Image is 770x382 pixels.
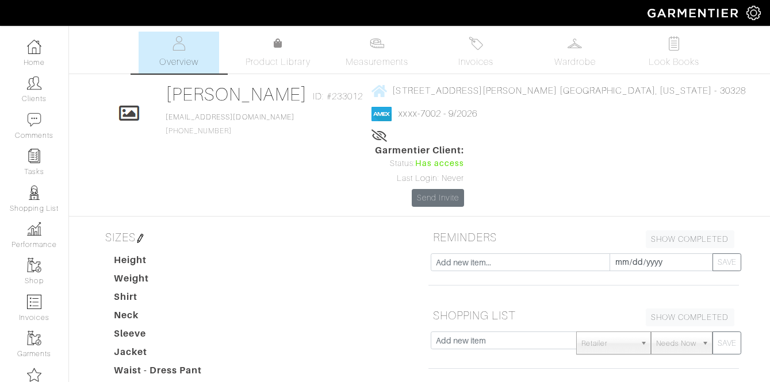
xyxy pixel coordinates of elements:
dt: Weight [105,272,236,290]
span: [STREET_ADDRESS][PERSON_NAME] [GEOGRAPHIC_DATA], [US_STATE] - 30328 [392,86,745,96]
img: garments-icon-b7da505a4dc4fd61783c78ac3ca0ef83fa9d6f193b1c9dc38574b1d14d53ca28.png [27,331,41,345]
img: reminder-icon-8004d30b9f0a5d33ae49ab947aed9ed385cf756f9e5892f1edd6e32f2345188e.png [27,149,41,163]
dt: Shirt [105,290,236,308]
button: SAVE [712,253,741,271]
span: Garmentier Client: [375,144,465,157]
input: Add new item [431,331,577,349]
img: orders-icon-0abe47150d42831381b5fb84f609e132dff9fe21cb692f30cb5eec754e2cba89.png [27,295,41,309]
img: wardrobe-487a4870c1b7c33e795ec22d11cfc2ed9d08956e64fb3008fe2437562e282088.svg [568,36,582,51]
img: clients-icon-6bae9207a08558b7cb47a8932f037763ab4055f8c8b6bfacd5dc20c3e0201464.png [27,76,41,90]
span: [PHONE_NUMBER] [166,113,294,135]
img: comment-icon-a0a6a9ef722e966f86d9cbdc48e553b5cf19dbc54f86b18d962a5391bc8f6eb6.png [27,113,41,127]
span: Invoices [458,55,493,69]
span: Measurements [346,55,408,69]
span: Look Books [649,55,700,69]
img: basicinfo-40fd8af6dae0f16599ec9e87c0ef1c0a1fdea2edbe929e3d69a839185d80c458.svg [172,36,186,51]
dt: Neck [105,308,236,327]
a: SHOW COMPLETED [646,230,734,248]
img: orders-27d20c2124de7fd6de4e0e44c1d41de31381a507db9b33961299e4e07d508b8c.svg [469,36,483,51]
span: Retailer [581,332,635,355]
img: companies-icon-14a0f246c7e91f24465de634b560f0151b0cc5c9ce11af5fac52e6d7d6371812.png [27,368,41,382]
dt: Jacket [105,345,236,364]
a: xxxx-7002 - 9/2026 [399,109,477,119]
a: [PERSON_NAME] [166,84,308,105]
h5: SIZES [101,226,411,249]
img: graph-8b7af3c665d003b59727f371ae50e7771705bf0c487971e6e97d053d13c5068d.png [27,222,41,236]
span: Overview [159,55,198,69]
img: todo-9ac3debb85659649dc8f770b8b6100bb5dab4b48dedcbae339e5042a72dfd3cc.svg [666,36,681,51]
a: SHOW COMPLETED [646,308,734,326]
span: Has access [415,157,465,170]
img: pen-cf24a1663064a2ec1b9c1bd2387e9de7a2fa800b781884d57f21acf72779bad2.png [136,234,145,243]
input: Add new item... [431,253,610,271]
a: Measurements [336,32,417,74]
h5: SHOPPING LIST [428,304,739,327]
a: Look Books [634,32,714,74]
img: american_express-1200034d2e149cdf2cc7894a33a747db654cf6f8355cb502592f1d228b2ac700.png [371,107,392,121]
img: stylists-icon-eb353228a002819b7ec25b43dbf5f0378dd9e0616d9560372ff212230b889e62.png [27,186,41,200]
a: Overview [139,32,219,74]
div: Last Login: Never [375,172,465,185]
button: SAVE [712,331,741,354]
a: [EMAIL_ADDRESS][DOMAIN_NAME] [166,113,294,121]
img: dashboard-icon-dbcd8f5a0b271acd01030246c82b418ddd0df26cd7fceb0bd07c9910d44c42f6.png [27,40,41,54]
a: Invoices [436,32,516,74]
a: [STREET_ADDRESS][PERSON_NAME] [GEOGRAPHIC_DATA], [US_STATE] - 30328 [371,83,745,98]
dt: Sleeve [105,327,236,345]
span: Product Library [246,55,311,69]
img: garmentier-logo-header-white-b43fb05a5012e4ada735d5af1a66efaba907eab6374d6393d1fbf88cb4ef424d.png [642,3,746,23]
img: measurements-466bbee1fd09ba9460f595b01e5d73f9e2bff037440d3c8f018324cb6cdf7a4a.svg [370,36,384,51]
dt: Waist - Dress Pant [105,364,236,382]
span: Wardrobe [554,55,596,69]
div: Status: [375,157,465,170]
a: Wardrobe [535,32,615,74]
img: gear-icon-white-bd11855cb880d31180b6d7d6211b90ccbf57a29d726f0c71d8c61bd08dd39cc2.png [746,6,761,20]
span: ID: #233012 [313,90,363,103]
dt: Height [105,253,236,272]
span: Needs Now [656,332,696,355]
h5: REMINDERS [428,226,739,249]
img: garments-icon-b7da505a4dc4fd61783c78ac3ca0ef83fa9d6f193b1c9dc38574b1d14d53ca28.png [27,258,41,272]
a: Send Invite [412,189,465,207]
a: Product Library [237,37,318,69]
